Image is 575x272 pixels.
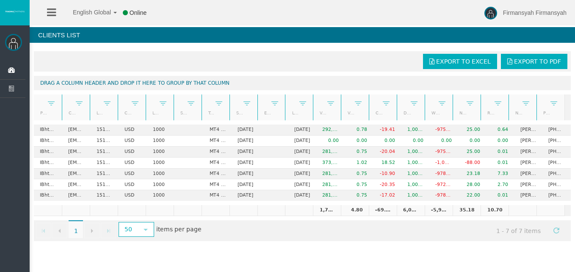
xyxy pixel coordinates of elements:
a: Refresh [549,223,564,237]
td: [DATE] [288,147,317,158]
td: [EMAIL_ADDRESS][DOMAIN_NAME] [62,190,91,201]
span: Online [130,9,147,16]
td: 0.75 [345,190,373,201]
td: IBhtyd4 [34,125,62,136]
td: [DATE] [288,190,317,201]
span: 1 [69,220,83,238]
span: Export to Excel [436,58,491,65]
td: 0.01 [486,190,514,201]
td: [EMAIL_ADDRESS][DOMAIN_NAME] [62,125,91,136]
a: Net deposits [454,107,470,119]
td: [PHONE_NUMBER] [542,147,571,158]
td: IBhtyd4 [34,147,62,158]
td: USD [119,190,147,201]
td: IBhtyd4 [34,158,62,169]
span: Go to the previous page [56,228,63,234]
td: 1000 [147,169,175,180]
a: Currency [119,107,134,119]
td: IBhtyd4 [34,136,62,147]
td: -972.00 [429,179,458,190]
td: [PERSON_NAME] [514,125,542,136]
span: Go to the next page [88,228,95,234]
td: 0.75 [345,147,373,158]
img: logo.svg [4,10,25,13]
a: Go to the last page [101,223,116,238]
td: [DATE] [232,125,260,136]
td: 0.01 [486,147,514,158]
td: MT4 LiveFloatingSpreadAccount [203,190,232,201]
td: [PERSON_NAME] [514,190,542,201]
a: Client [63,107,78,119]
a: Go to the first page [36,223,51,238]
a: Real equity [482,107,498,119]
td: 1000 [147,136,175,147]
a: End Date [259,107,274,119]
td: 25.00 [458,125,486,136]
td: -20.35 [373,179,401,190]
span: 1 - 7 of 7 items [489,223,549,239]
td: [PERSON_NAME] [514,136,542,147]
td: -978.00 [429,169,458,180]
td: [DATE] [232,158,260,169]
td: 292,430.73 [316,125,345,136]
td: -5,966.00 [425,205,453,216]
td: 15180691 [90,190,119,201]
td: 22.00 [458,190,486,201]
td: [EMAIL_ADDRESS][DOMAIN_NAME] [62,158,91,169]
td: 15178615 [90,147,119,158]
td: [DATE] [288,158,317,169]
td: [DATE] [288,136,317,147]
td: 0.00 [401,136,430,147]
td: USD [119,179,147,190]
td: [PHONE_NUMBER] [542,169,571,180]
td: [EMAIL_ADDRESS][DOMAIN_NAME] [62,136,91,147]
td: MT4 LiveFloatingSpreadAccount [203,125,232,136]
td: 15178605 [90,158,119,169]
td: 28.00 [458,179,486,190]
td: -17.02 [373,190,401,201]
td: 1000 [147,147,175,158]
td: MT4 LiveFloatingSpreadAccount [203,169,232,180]
td: [DATE] [232,136,260,147]
td: MT4 LiveFloatingSpreadAccount [203,136,232,147]
td: IBhtyd4 [34,179,62,190]
a: Short Code [175,107,190,119]
td: MT4 LiveFloatingSpreadAccount [203,179,232,190]
td: 1,000.00 [401,190,430,201]
td: 1,001.18 [401,169,430,180]
span: items per page [116,223,202,237]
td: 35.18 [453,205,481,216]
td: [PERSON_NAME] [514,179,542,190]
a: Closed PNL [370,107,386,119]
td: -20.04 [373,147,401,158]
td: USD [119,147,147,158]
a: Name [510,107,525,119]
span: Go to the last page [105,228,112,234]
span: Refresh [553,227,560,234]
td: 1,791,282.08 [313,205,341,216]
td: 23.18 [458,169,486,180]
a: Withdrawals [426,107,442,119]
td: 0.00 [486,136,514,147]
td: 281,137.60 [316,147,345,158]
td: 1,000.00 [401,179,430,190]
td: 281,273.50 [316,169,345,180]
a: Volume [315,107,330,119]
td: -975.00 [429,147,458,158]
td: 6,001.18 [397,205,425,216]
a: Leverage [147,107,162,119]
td: [PHONE_NUMBER] [542,158,571,169]
td: 15179170 [90,125,119,136]
a: Deposits [398,107,414,119]
td: [DATE] [288,179,317,190]
a: Export to PDF [501,54,567,69]
td: 1.02 [345,158,373,169]
td: [DATE] [232,179,260,190]
a: Type [203,107,218,119]
td: 0.75 [345,179,373,190]
td: USD [119,125,147,136]
td: [PHONE_NUMBER] [542,125,571,136]
td: 1,000.00 [401,147,430,158]
td: 0.00 [316,136,345,147]
td: [DATE] [288,125,317,136]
